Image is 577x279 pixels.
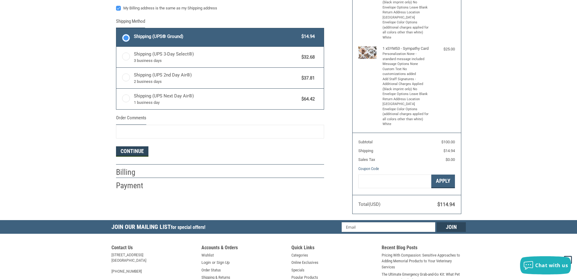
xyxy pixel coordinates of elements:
h5: Accounts & Orders [201,245,286,252]
h5: Contact Us [111,245,196,252]
span: 2 business days [134,79,299,85]
legend: Order Comments [116,114,146,124]
span: $32.68 [299,54,315,61]
span: $100.00 [441,140,455,144]
a: Specials [291,267,304,273]
span: or [208,260,219,266]
li: Custom Text No customizations added [383,67,429,77]
span: Chat with us [535,262,568,269]
li: Personalization None - standard message included [383,52,429,62]
legend: Shipping Method [116,18,145,28]
a: Pricing With Compassion: Sensitive Approaches to Adding Memorial Products to Your Veterinary Serv... [382,252,466,270]
h5: Join Our Mailing List [111,220,208,236]
input: Gift Certificate or Coupon Code [358,175,431,188]
h4: 1 x SYM53 - Sympathy Card [383,46,429,51]
div: $25.00 [431,46,455,52]
span: $14.94 [443,148,455,153]
span: 1 business day [134,100,299,106]
li: Envelope Color Options (additional charges applied for all colors other than white) White [383,107,429,127]
input: Email [342,222,435,232]
span: Shipping (UPS 3-Day Select®) [134,51,299,63]
a: Online Exclusives [291,260,318,266]
span: Shipping [358,148,373,153]
span: $37.81 [299,75,315,82]
button: Apply [431,175,455,188]
span: Shipping (UPS® Ground) [134,33,299,40]
a: Order Status [201,267,221,273]
label: My Billing address is the same as my Shipping address [116,6,324,11]
li: Add Staff Signatures - Additional Charges Applied (black imprint only) No [383,77,429,92]
span: $114.94 [437,202,455,207]
button: Continue [116,146,148,157]
span: Total (USD) [358,202,380,207]
span: 3 business days [134,58,299,64]
address: [STREET_ADDRESS] [GEOGRAPHIC_DATA] [PHONE_NUMBER] [111,252,196,274]
li: Envelope Color Options (additional charges applied for all colors other than white) White [383,20,429,40]
span: Sales Tax [358,157,375,162]
h2: Billing [116,167,151,177]
span: $14.94 [299,33,315,40]
li: Message Options None [383,62,429,67]
button: Chat with us [520,256,571,274]
h2: Payment [116,181,151,191]
h5: Recent Blog Posts [382,245,466,252]
span: for special offers! [171,224,205,230]
input: Join [437,222,466,232]
a: Coupon Code [358,166,379,171]
li: Return Address Location [GEOGRAPHIC_DATA] [383,10,429,20]
li: Envelope Options Leave Blank [383,92,429,97]
span: $0.00 [446,157,455,162]
a: Categories [291,252,308,258]
h5: Quick Links [291,245,376,252]
a: Login [201,260,211,266]
li: Return Address Location [GEOGRAPHIC_DATA] [383,97,429,107]
span: $64.42 [299,96,315,103]
a: Wishlist [201,252,214,258]
li: Envelope Options Leave Blank [383,5,429,10]
span: Subtotal [358,140,373,144]
span: Shipping (UPS 2nd Day Air®) [134,72,299,84]
span: Shipping (UPS Next Day Air®) [134,93,299,105]
a: Sign Up [217,260,230,266]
